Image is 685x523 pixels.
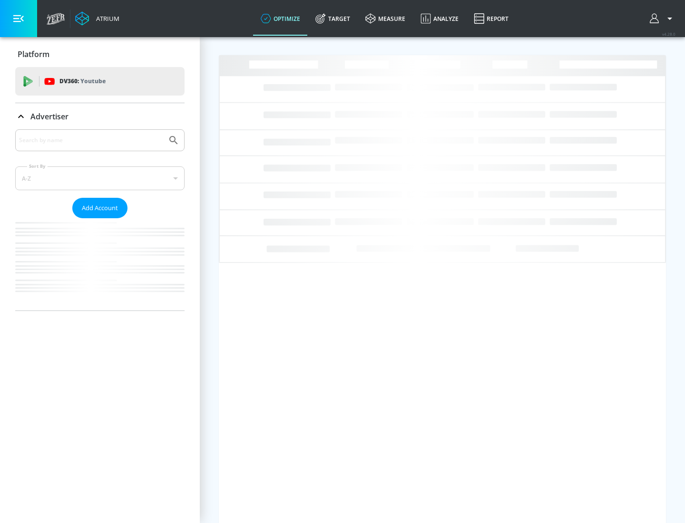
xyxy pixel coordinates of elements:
a: Report [466,1,516,36]
div: Platform [15,41,185,68]
a: optimize [253,1,308,36]
input: Search by name [19,134,163,146]
div: DV360: Youtube [15,67,185,96]
div: A-Z [15,166,185,190]
p: Youtube [80,76,106,86]
div: Advertiser [15,103,185,130]
nav: list of Advertiser [15,218,185,310]
a: Target [308,1,358,36]
p: Platform [18,49,49,59]
span: v 4.28.0 [662,31,675,37]
button: Add Account [72,198,127,218]
span: Add Account [82,203,118,213]
a: measure [358,1,413,36]
div: Advertiser [15,129,185,310]
div: Atrium [92,14,119,23]
p: DV360: [59,76,106,87]
label: Sort By [27,163,48,169]
a: Atrium [75,11,119,26]
a: Analyze [413,1,466,36]
p: Advertiser [30,111,68,122]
